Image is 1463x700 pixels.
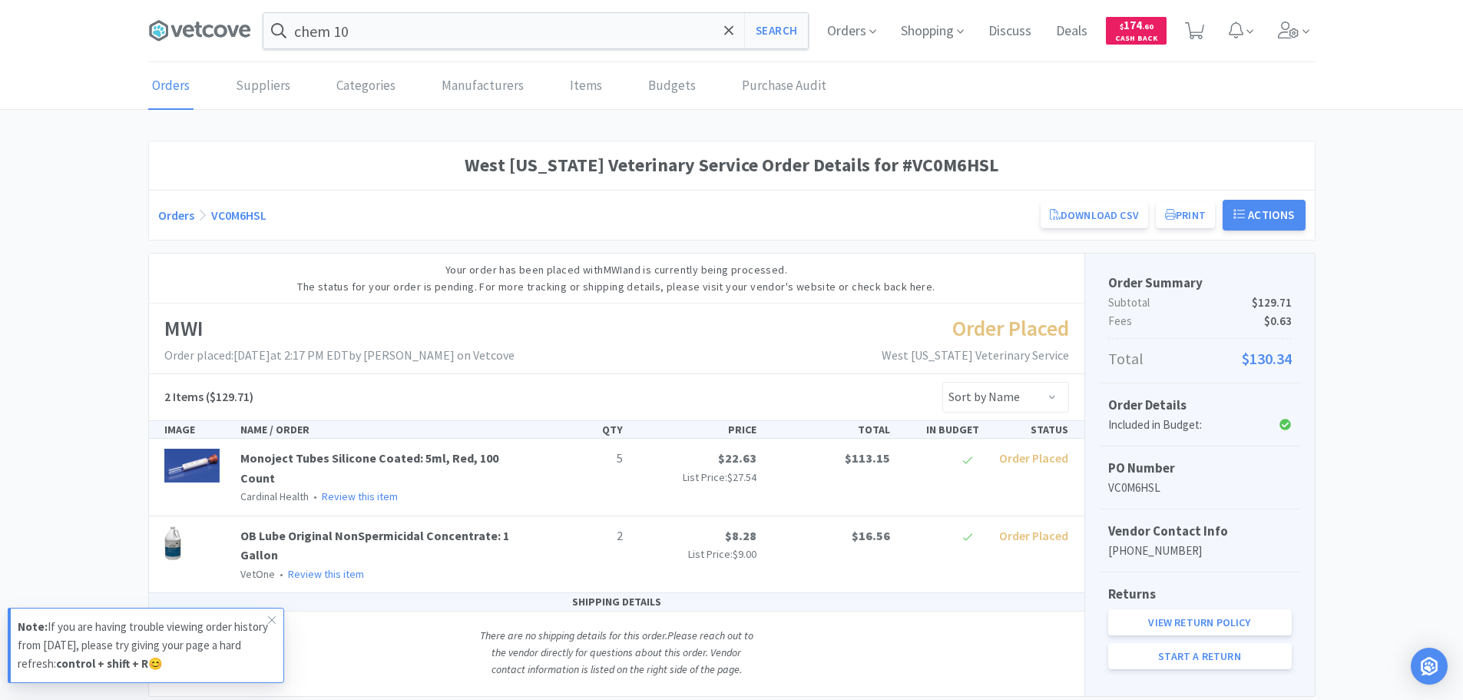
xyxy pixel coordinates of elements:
[540,421,629,438] div: QTY
[1108,416,1230,434] div: Included in Budget:
[149,254,1084,304] div: Your order has been placed with MWI and is currently being processed. The status for your order i...
[211,207,266,223] a: VC0M6HSL
[1242,347,1292,371] span: $130.34
[1120,18,1154,32] span: 174
[635,546,756,562] p: List Price:
[1411,648,1448,685] div: Open Intercom Messenger
[149,593,1084,611] div: SHIPPING DETAILS
[999,528,1068,543] span: Order Placed
[1041,202,1148,228] a: Download CSV
[1108,273,1292,294] h5: Order Summary
[546,526,623,546] p: 2
[982,25,1038,38] a: Discuss
[718,450,756,466] span: $22.63
[1252,294,1292,312] span: $129.71
[164,311,515,346] h1: MWI
[164,389,204,404] span: 2 Items
[1050,25,1094,38] a: Deals
[288,567,364,581] a: Review this item
[1108,458,1292,479] h5: PO Number
[1108,294,1292,312] p: Subtotal
[18,619,48,634] strong: Note:
[882,346,1069,366] p: West [US_STATE] Veterinary Service
[438,63,528,110] a: Manufacturers
[999,450,1068,466] span: Order Placed
[1108,643,1292,669] a: Start a Return
[1108,479,1292,497] p: VC0M6HSL
[158,421,235,438] div: IMAGE
[1264,312,1292,330] span: $0.63
[240,567,275,581] span: VetOne
[1108,347,1292,371] p: Total
[546,449,623,469] p: 5
[1108,312,1292,330] p: Fees
[985,421,1074,438] div: STATUS
[164,346,515,366] p: Order placed: [DATE] at 2:17 PM EDT by [PERSON_NAME] on Vetcove
[240,450,498,486] a: Monoject Tubes Silicone Coated: 5ml, Red, 100 Count
[727,470,756,484] span: $27.54
[744,13,808,48] button: Search
[263,13,808,48] input: Search by item, sku, manufacturer, ingredient, size...
[852,528,890,543] span: $16.56
[845,450,890,466] span: $113.15
[952,314,1069,342] span: Order Placed
[322,489,398,503] a: Review this item
[1108,395,1292,416] h5: Order Details
[725,528,756,543] span: $8.28
[1156,202,1215,228] button: Print
[148,63,194,110] a: Orders
[1108,542,1292,560] p: [PHONE_NUMBER]
[333,63,399,110] a: Categories
[1223,200,1306,231] button: Actions
[763,421,896,438] div: TOTAL
[644,63,700,110] a: Budgets
[629,421,763,438] div: PRICE
[164,526,181,560] img: f5207f2cef1c48d19fa7e30cd203735a_6709.png
[1108,521,1292,542] h5: Vendor Contact Info
[232,63,294,110] a: Suppliers
[1106,10,1167,51] a: $174.60Cash Back
[896,421,985,438] div: IN BUDGET
[311,489,319,503] span: •
[56,656,148,671] strong: control + shift + R
[1142,22,1154,32] span: . 60
[164,387,253,407] h5: ($129.71)
[240,489,309,503] span: Cardinal Health
[240,528,509,563] a: OB Lube Original NonSpermicidal Concentrate: 1 Gallon
[234,421,540,438] div: NAME / ORDER
[1108,584,1292,605] h5: Returns
[158,151,1306,180] h1: West [US_STATE] Veterinary Service Order Details for #VC0M6HSL
[277,567,286,581] span: •
[1115,35,1157,45] span: Cash Back
[733,547,756,561] span: $9.00
[480,629,753,677] i: There are no shipping details for this order. Please reach out to the vendor directly for questio...
[738,63,830,110] a: Purchase Audit
[1108,609,1292,635] a: View Return Policy
[566,63,606,110] a: Items
[158,207,194,223] a: Orders
[1120,22,1124,32] span: $
[164,449,220,483] img: 60542559c7a94bc3b3878618b2876a2a_1239.png
[18,618,268,673] p: If you are having trouble viewing order history from [DATE], please try giving your page a hard r...
[635,469,756,486] p: List Price:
